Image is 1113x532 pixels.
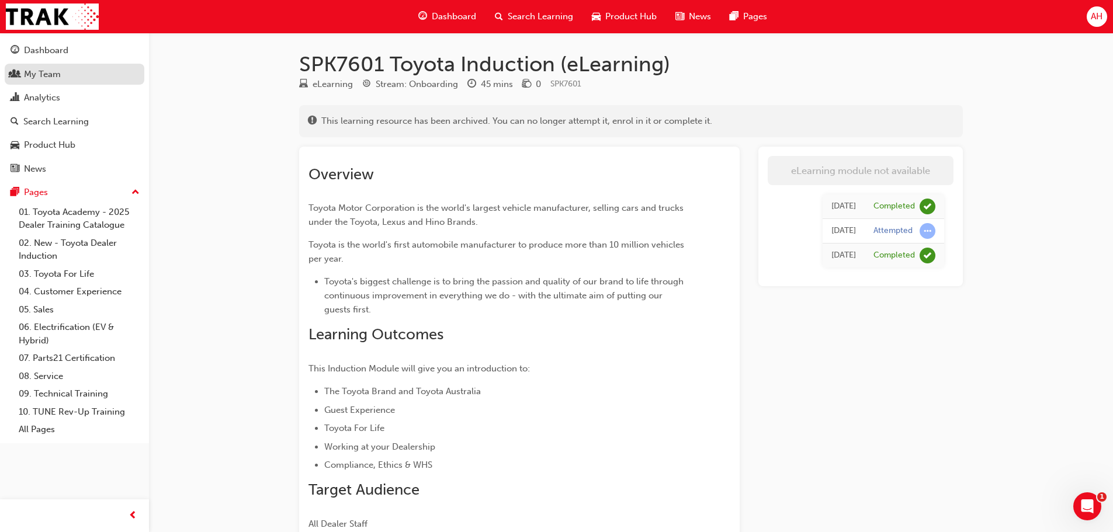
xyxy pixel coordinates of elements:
a: Analytics [5,87,144,109]
span: chart-icon [11,93,19,103]
div: 0 [536,78,541,91]
span: Learning resource code [550,79,581,89]
a: 10. TUNE Rev-Up Training [14,403,144,421]
span: Toyota's biggest challenge is to bring the passion and quality of our brand to life through conti... [324,276,686,315]
span: money-icon [522,79,531,90]
div: Duration [467,77,513,92]
a: 06. Electrification (EV & Hybrid) [14,318,144,349]
span: people-icon [11,69,19,80]
span: pages-icon [730,9,738,24]
a: Product Hub [5,134,144,156]
div: 45 mins [481,78,513,91]
button: Pages [5,182,144,203]
div: Completed [873,250,915,261]
a: 01. Toyota Academy - 2025 Dealer Training Catalogue [14,203,144,234]
div: eLearning [313,78,353,91]
span: car-icon [11,140,19,151]
div: Attempted [873,225,913,237]
span: This learning resource has been archived. You can no longer attempt it, enrol in it or complete it. [321,114,712,128]
iframe: Intercom live chat [1073,492,1101,520]
span: prev-icon [129,509,137,523]
span: This Induction Module will give you an introduction to: [308,363,530,374]
div: Type [299,77,353,92]
span: Working at your Dealership [324,441,435,452]
a: News [5,158,144,180]
a: 07. Parts21 Certification [14,349,144,367]
a: 09. Technical Training [14,385,144,403]
a: search-iconSearch Learning [486,5,582,29]
span: exclaim-icon [308,116,317,127]
span: guage-icon [418,9,427,24]
a: Dashboard [5,40,144,61]
img: Trak [6,4,99,30]
span: learningRecordVerb_COMPLETE-icon [920,248,935,263]
span: Search Learning [508,10,573,23]
div: Analytics [24,91,60,105]
span: Compliance, Ethics & WHS [324,460,432,470]
span: Overview [308,165,374,183]
span: learningRecordVerb_ATTEMPT-icon [920,223,935,239]
span: news-icon [675,9,684,24]
span: up-icon [131,185,140,200]
a: 04. Customer Experience [14,283,144,301]
div: Product Hub [24,138,75,152]
span: Dashboard [432,10,476,23]
span: Toyota is the world's first automobile manufacturer to produce more than 10 million vehicles per ... [308,239,686,264]
a: guage-iconDashboard [409,5,486,29]
span: The Toyota Brand and Toyota Australia [324,386,481,397]
button: AH [1087,6,1107,27]
span: AH [1091,10,1102,23]
span: News [689,10,711,23]
span: pages-icon [11,187,19,198]
a: 03. Toyota For Life [14,265,144,283]
span: guage-icon [11,46,19,56]
div: Fri Dec 01 2023 11:00:00 GMT+1100 (Australian Eastern Daylight Time) [831,200,856,213]
span: Learning Outcomes [308,325,443,343]
div: Stream: Onboarding [376,78,458,91]
a: 08. Service [14,367,144,385]
span: target-icon [362,79,371,90]
div: Thu Nov 30 2023 13:25:53 GMT+1100 (Australian Eastern Daylight Time) [831,224,856,238]
span: Toyota For Life [324,423,384,433]
span: search-icon [495,9,503,24]
div: Completed [873,201,915,212]
div: News [24,162,46,176]
div: Thu Nov 30 2023 11:00:00 GMT+1100 (Australian Eastern Daylight Time) [831,249,856,262]
span: car-icon [592,9,601,24]
span: Product Hub [605,10,657,23]
button: eLearning module not available [768,156,953,185]
h1: SPK7601 Toyota Induction (eLearning) [299,51,963,77]
a: 05. Sales [14,301,144,319]
span: learningResourceType_ELEARNING-icon [299,79,308,90]
div: Search Learning [23,115,89,128]
span: 1 [1097,492,1107,502]
a: 02. New - Toyota Dealer Induction [14,234,144,265]
a: All Pages [14,420,144,439]
div: Pages [24,186,48,199]
span: clock-icon [467,79,476,90]
a: My Team [5,64,144,85]
span: Guest Experience [324,405,395,415]
a: news-iconNews [666,5,720,29]
span: Target Audience [308,481,419,499]
div: Dashboard [24,44,68,57]
div: Price [522,77,541,92]
a: Search Learning [5,111,144,133]
span: Toyota Motor Corporation is the world's largest vehicle manufacturer, selling cars and trucks und... [308,203,686,227]
span: learningRecordVerb_COMPLETE-icon [920,199,935,214]
a: pages-iconPages [720,5,776,29]
div: My Team [24,68,61,81]
span: news-icon [11,164,19,175]
a: car-iconProduct Hub [582,5,666,29]
span: All Dealer Staff [308,519,367,529]
span: search-icon [11,117,19,127]
span: Pages [743,10,767,23]
button: DashboardMy TeamAnalyticsSearch LearningProduct HubNews [5,37,144,182]
div: Stream [362,77,458,92]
